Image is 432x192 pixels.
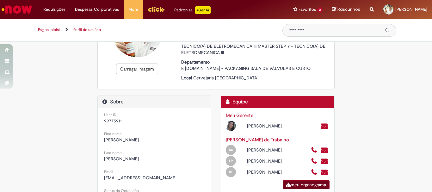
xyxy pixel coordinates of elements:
div: Padroniza [174,6,211,14]
div: Open Profile: Luciano Castro Pereira [221,155,306,166]
small: Email [104,169,113,174]
div: [PERSON_NAME] [242,147,306,153]
h2: Equipe [226,99,330,105]
a: meu organograma [283,180,330,189]
a: Ligar para +55 4999074768 [311,147,318,154]
ul: Trilhas de página [36,24,273,36]
span: LP [229,159,233,163]
div: Open Profile: Rudinei Farias Lopes [221,166,306,177]
span: Rascunhos [337,6,360,12]
div: [PERSON_NAME] [242,158,306,164]
span: 2 [317,7,323,13]
span: TECNICO(A) DE ELETROMECANICA III MASTER STEP 7 - TECNICO(A) DE ELETROMECANICA III [181,43,325,55]
strong: Departamento [181,59,211,65]
a: Enviar um e-mail para scrfl@ambev.com.br [320,169,328,176]
span: F. [DOMAIN_NAME] - PACKAGING SALA DE VÁLVULAS E CUSTO [181,65,311,71]
a: Ligar para +55 492212163 [311,158,318,165]
a: Enviar um e-mail para 99775920@ambev.com.br [320,123,328,130]
a: Enviar um e-mail para sclcp@ambev.com.br [320,158,328,165]
strong: Título [181,37,194,43]
span: [EMAIL_ADDRESS][DOMAIN_NAME] [104,175,176,181]
div: [PERSON_NAME] [242,123,306,129]
a: Rascunhos [332,7,360,13]
span: Cervejaria [GEOGRAPHIC_DATA] [193,75,258,81]
div: [PERSON_NAME] [242,169,306,175]
span: Requisições [43,6,65,13]
span: [PERSON_NAME] [104,156,139,162]
span: Favoritos [299,6,316,13]
img: ServiceNow [1,3,33,16]
small: First name [104,131,122,136]
span: Despesas Corporativas [75,6,119,13]
span: RL [229,170,233,174]
strong: Local [181,75,193,81]
span: [PERSON_NAME] [395,7,427,12]
a: Página inicial [38,27,60,32]
span: 99775911 [104,118,122,124]
p: +GenAi [195,6,211,14]
span: [PERSON_NAME] [104,137,139,143]
div: Open Profile: Sabrina Pereira Antunes [221,120,306,131]
a: Perfil do usuário [73,27,101,32]
a: Enviar um e-mail para 99756811@ambev.com.br [320,147,328,154]
button: Carregar imagem [116,64,158,74]
span: DS [229,148,233,152]
a: Ligar para +55 (49) 21017848 [311,169,318,176]
small: User ID [104,112,116,117]
span: More [128,6,138,13]
img: click_logo_yellow_360x200.png [148,4,165,14]
div: Open Profile: David De Souza [221,144,306,155]
small: Last name [104,150,122,155]
h3: [PERSON_NAME] de Trabalho [226,137,330,143]
h3: Meu Gerente [226,113,330,118]
h2: Sobre [102,99,206,105]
